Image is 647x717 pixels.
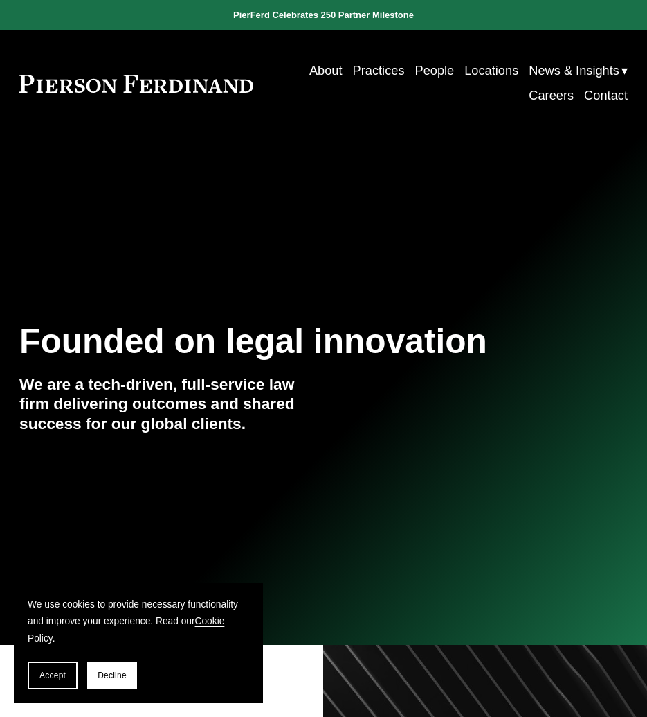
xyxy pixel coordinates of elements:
[529,60,619,82] span: News & Insights
[19,374,323,435] h4: We are a tech-driven, full-service law firm delivering outcomes and shared success for our global...
[529,58,628,83] a: folder dropdown
[28,597,249,648] p: We use cookies to provide necessary functionality and improve your experience. Read our .
[309,58,343,83] a: About
[353,58,405,83] a: Practices
[14,583,263,703] section: Cookie banner
[28,662,78,689] button: Accept
[19,322,526,361] h1: Founded on legal innovation
[584,84,628,109] a: Contact
[414,58,454,83] a: People
[529,84,574,109] a: Careers
[39,671,66,680] span: Accept
[87,662,137,689] button: Decline
[464,58,518,83] a: Locations
[98,671,127,680] span: Decline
